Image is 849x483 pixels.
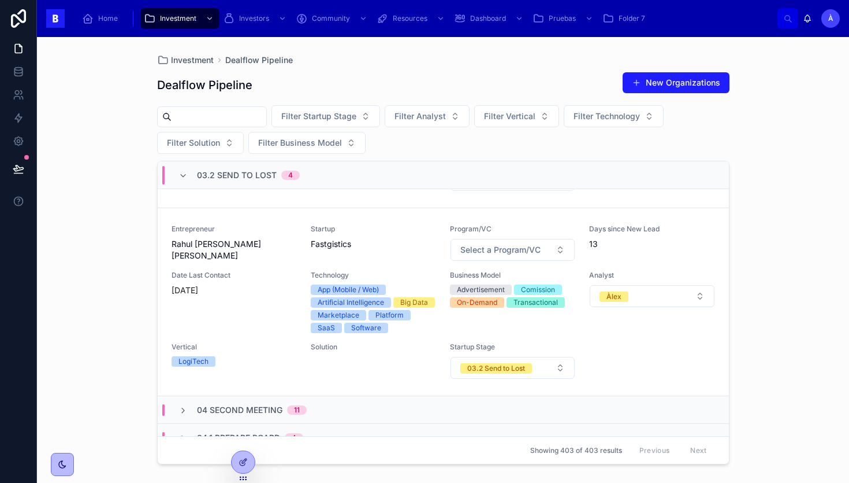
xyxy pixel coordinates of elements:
[318,310,359,320] div: Marketplace
[623,72,729,93] button: New Organizations
[158,208,729,396] a: EntrepreneurRahul [PERSON_NAME] [PERSON_NAME]StartupFastgisticsProgram/VCSelect ButtonDays since ...
[393,14,427,23] span: Resources
[599,290,628,302] button: Unselect ALEX
[292,8,373,29] a: Community
[450,357,575,379] button: Select Button
[46,9,65,28] img: App logo
[564,105,664,127] button: Select Button
[521,285,555,295] div: Comission
[288,171,293,180] div: 4
[167,137,220,149] span: Filter Solution
[311,271,436,280] span: Technology
[239,14,269,23] span: Investors
[294,405,300,415] div: 11
[281,110,356,122] span: Filter Startup Stage
[474,105,559,127] button: Select Button
[311,224,436,234] span: Startup
[606,292,621,302] div: Àlex
[529,8,599,29] a: Pruebas
[460,244,541,256] span: Select a Program/VC
[178,356,208,367] div: LogiTech
[484,110,535,122] span: Filter Vertical
[318,297,384,308] div: Artificial Intelligence
[172,238,297,261] span: Rahul [PERSON_NAME] [PERSON_NAME]
[248,132,366,154] button: Select Button
[549,14,576,23] span: Pruebas
[385,105,470,127] button: Select Button
[619,14,645,23] span: Folder 7
[450,224,575,234] span: Program/VC
[160,14,196,23] span: Investment
[311,342,436,352] span: Solution
[589,271,714,280] span: Analyst
[292,433,296,443] div: 4
[450,8,529,29] a: Dashboard
[450,239,575,261] button: Select Button
[400,297,428,308] div: Big Data
[172,271,297,280] span: Date Last Contact
[171,54,214,66] span: Investment
[450,271,575,280] span: Business Model
[394,110,446,122] span: Filter Analyst
[457,297,497,308] div: On-Demand
[172,342,297,352] span: Vertical
[157,77,252,93] h1: Dealflow Pipeline
[312,14,350,23] span: Community
[589,224,714,234] span: Days since New Lead
[589,238,714,250] span: 13
[318,323,335,333] div: SaaS
[157,132,244,154] button: Select Button
[197,404,282,416] span: 04 Second Meeting
[311,238,436,250] span: Fastgistics
[98,14,118,23] span: Home
[225,54,293,66] a: Dealflow Pipeline
[197,432,280,444] span: 04.1 Prepare Board
[79,8,126,29] a: Home
[828,14,833,23] span: À
[450,342,575,352] span: Startup Stage
[140,8,219,29] a: Investment
[351,323,381,333] div: Software
[157,54,214,66] a: Investment
[513,297,558,308] div: Transactional
[172,224,297,234] span: Entrepreneur
[530,446,622,455] span: Showing 403 of 403 results
[599,8,653,29] a: Folder 7
[467,363,525,374] div: 03.2 Send to Lost
[219,8,292,29] a: Investors
[318,285,379,295] div: App (Mobile / Web)
[172,285,198,296] p: [DATE]
[590,285,714,307] button: Select Button
[258,137,342,149] span: Filter Business Model
[373,8,450,29] a: Resources
[271,105,380,127] button: Select Button
[457,285,505,295] div: Advertisement
[375,310,404,320] div: Platform
[574,110,640,122] span: Filter Technology
[197,169,277,181] span: 03.2 Send to Lost
[74,6,777,31] div: scrollable content
[470,14,506,23] span: Dashboard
